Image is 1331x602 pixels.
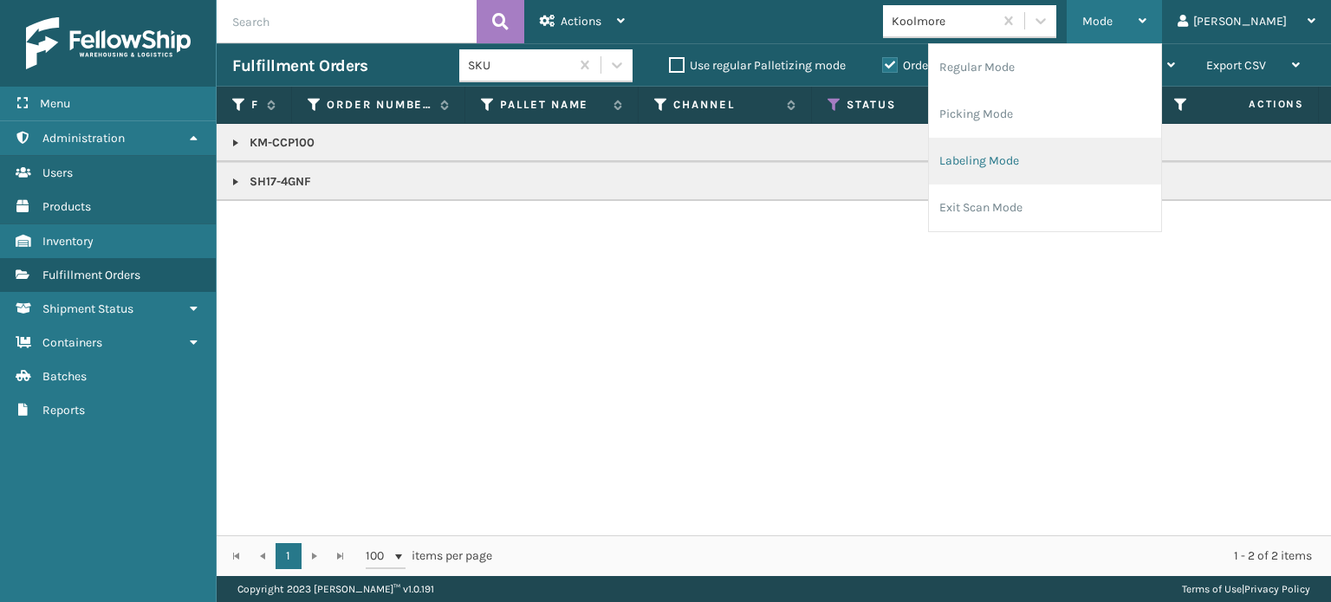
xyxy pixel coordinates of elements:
a: Terms of Use [1182,583,1242,595]
span: Menu [40,96,70,111]
span: items per page [366,543,492,569]
span: 100 [366,547,392,565]
label: Use regular Palletizing mode [669,58,846,73]
span: Actions [1194,90,1315,119]
span: Reports [42,403,85,418]
p: Copyright 2023 [PERSON_NAME]™ v 1.0.191 [237,576,434,602]
div: Koolmore [892,12,995,30]
span: Mode [1082,14,1113,29]
div: SKU [468,56,571,74]
span: Batches [42,369,87,384]
h3: Fulfillment Orders [232,55,367,76]
span: Export CSV [1206,58,1266,73]
span: Administration [42,131,125,146]
span: Users [42,165,73,180]
div: 1 - 2 of 2 items [516,547,1312,565]
span: Actions [561,14,601,29]
span: Containers [42,335,102,350]
label: Status [847,97,951,113]
a: Privacy Policy [1244,583,1310,595]
label: Fulfillment Order Id [251,97,258,113]
label: Order Number [327,97,432,113]
span: Fulfillment Orders [42,268,140,282]
label: Pallet Name [500,97,605,113]
a: 1 [276,543,302,569]
label: Channel [673,97,778,113]
li: Exit Scan Mode [929,184,1161,231]
li: Picking Mode [929,91,1161,138]
span: Inventory [42,234,94,249]
span: Products [42,199,91,214]
li: Regular Mode [929,44,1161,91]
div: | [1182,576,1310,602]
span: Shipment Status [42,301,133,316]
li: Labeling Mode [929,138,1161,184]
label: Orders to be shipped [DATE] [882,58,1050,73]
img: logo [26,17,191,69]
